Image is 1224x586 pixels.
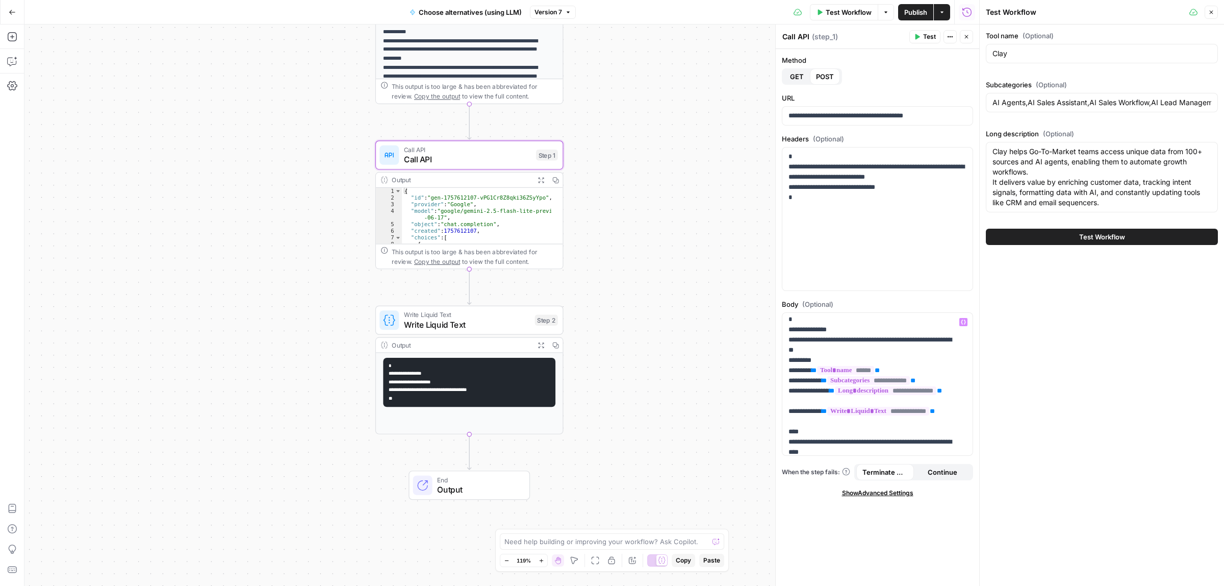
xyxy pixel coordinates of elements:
[862,467,908,477] span: Terminate Workflow
[909,30,940,43] button: Test
[392,175,530,185] div: Output
[782,93,973,103] label: URL
[395,241,401,248] span: Toggle code folding, rows 8 through 19
[376,221,402,228] div: 5
[414,92,460,100] span: Copy the output
[376,208,402,221] div: 4
[404,310,530,320] span: Write Liquid Text
[468,104,471,139] g: Edge from step_39 to step_1
[375,140,564,269] div: Call APICall APIStep 1Output{ "id":"gen-1757612107-vPG1Cr8Z8qki36ZSyYpo", "provider":"Google", "m...
[404,319,530,331] span: Write Liquid Text
[923,32,936,41] span: Test
[986,229,1218,245] button: Test Workflow
[672,554,695,567] button: Copy
[842,489,913,498] span: Show Advanced Settings
[419,7,522,17] span: Choose alternatives (using LLM)
[1043,129,1074,139] span: (Optional)
[534,8,562,17] span: Version 7
[992,146,1211,208] textarea: Clay helps Go-To-Market teams access unique data from 100+ sources and AI agents, enabling them t...
[376,188,402,194] div: 1
[437,475,520,485] span: End
[404,145,531,155] span: Call API
[376,201,402,208] div: 3
[392,247,558,266] div: This output is too large & has been abbreviated for review. to view the full content.
[699,554,724,567] button: Paste
[530,6,576,19] button: Version 7
[782,134,973,144] label: Headers
[790,71,804,82] span: GET
[376,194,402,201] div: 2
[404,153,531,165] span: Call API
[376,235,402,241] div: 7
[375,471,564,500] div: EndOutput
[826,7,872,17] span: Test Workflow
[813,134,844,144] span: (Optional)
[517,556,531,565] span: 119%
[395,235,401,241] span: Toggle code folding, rows 7 through 20
[414,258,460,265] span: Copy the output
[898,4,933,20] button: Publish
[437,483,520,496] span: Output
[468,270,471,304] g: Edge from step_1 to step_2
[904,7,927,17] span: Publish
[810,4,878,20] button: Test Workflow
[468,434,471,469] g: Edge from step_2 to end
[392,340,530,350] div: Output
[392,82,558,101] div: This output is too large & has been abbreviated for review. to view the full content.
[782,468,850,477] a: When the step fails:
[914,464,972,480] button: Continue
[782,299,973,309] label: Body
[986,129,1218,139] label: Long description
[928,467,957,477] span: Continue
[376,241,402,248] div: 8
[535,315,558,326] div: Step 2
[1036,80,1067,90] span: (Optional)
[1023,31,1054,41] span: (Optional)
[1079,232,1125,242] span: Test Workflow
[403,4,528,20] button: Choose alternatives (using LLM)
[536,150,558,160] div: Step 1
[395,188,401,194] span: Toggle code folding, rows 1 through 21
[816,71,834,82] span: POST
[986,31,1218,41] label: Tool name
[676,556,691,565] span: Copy
[802,299,833,309] span: (Optional)
[782,32,809,42] textarea: Call API
[986,80,1218,90] label: Subcategories
[784,68,810,85] button: GET
[812,32,838,42] span: ( step_1 )
[376,228,402,234] div: 6
[782,55,973,65] label: Method
[703,556,720,565] span: Paste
